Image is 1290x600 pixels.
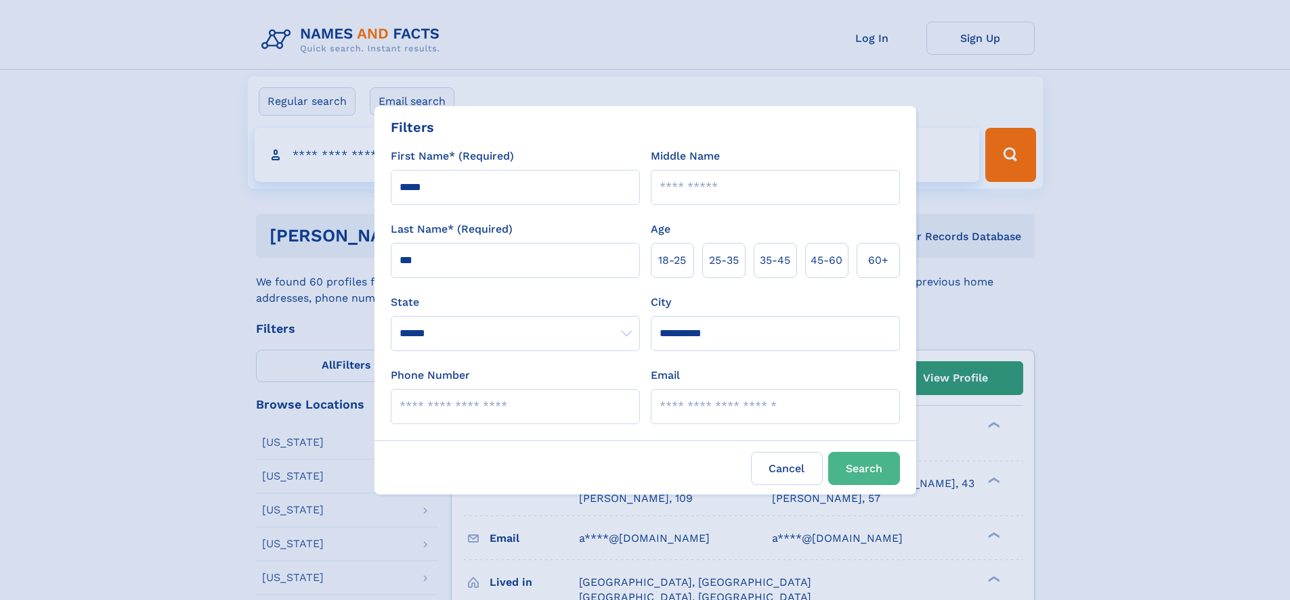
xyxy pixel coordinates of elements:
[391,117,434,137] div: Filters
[391,367,470,384] label: Phone Number
[391,221,513,237] label: Last Name* (Required)
[828,452,900,485] button: Search
[751,452,823,485] label: Cancel
[391,294,640,310] label: State
[868,252,888,269] span: 60+
[709,252,739,269] span: 25‑35
[658,252,686,269] span: 18‑25
[651,148,720,164] label: Middle Name
[811,252,842,269] span: 45‑60
[391,148,514,164] label: First Name* (Required)
[651,367,680,384] label: Email
[651,294,671,310] label: City
[651,221,670,237] label: Age
[760,252,790,269] span: 35‑45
